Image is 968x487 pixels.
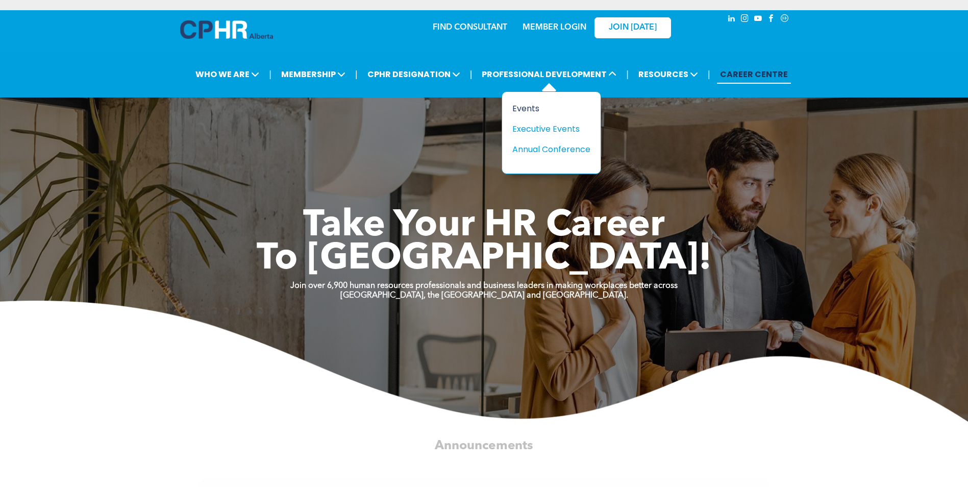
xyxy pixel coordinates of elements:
[364,65,463,84] span: CPHR DESIGNATION
[355,64,358,85] li: |
[470,64,473,85] li: |
[512,143,590,156] a: Annual Conference
[340,291,628,300] strong: [GEOGRAPHIC_DATA], the [GEOGRAPHIC_DATA] and [GEOGRAPHIC_DATA].
[717,65,791,84] a: CAREER CENTRE
[512,123,590,135] a: Executive Events
[257,241,712,278] span: To [GEOGRAPHIC_DATA]!
[180,20,273,39] img: A blue and white logo for cp alberta
[626,64,629,85] li: |
[594,17,671,38] a: JOIN [DATE]
[753,13,764,27] a: youtube
[290,282,678,290] strong: Join over 6,900 human resources professionals and business leaders in making workplaces better ac...
[779,13,790,27] a: Social network
[269,64,271,85] li: |
[278,65,349,84] span: MEMBERSHIP
[303,208,665,245] span: Take Your HR Career
[635,65,701,84] span: RESOURCES
[479,65,619,84] span: PROFESSIONAL DEVELOPMENT
[708,64,710,85] li: |
[192,65,262,84] span: WHO WE ARE
[512,102,583,115] div: Events
[512,102,590,115] a: Events
[435,440,533,452] span: Announcements
[523,23,586,32] a: MEMBER LOGIN
[512,143,583,156] div: Annual Conference
[726,13,737,27] a: linkedin
[433,23,507,32] a: FIND CONSULTANT
[512,123,583,135] div: Executive Events
[766,13,777,27] a: facebook
[609,23,657,33] span: JOIN [DATE]
[739,13,751,27] a: instagram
